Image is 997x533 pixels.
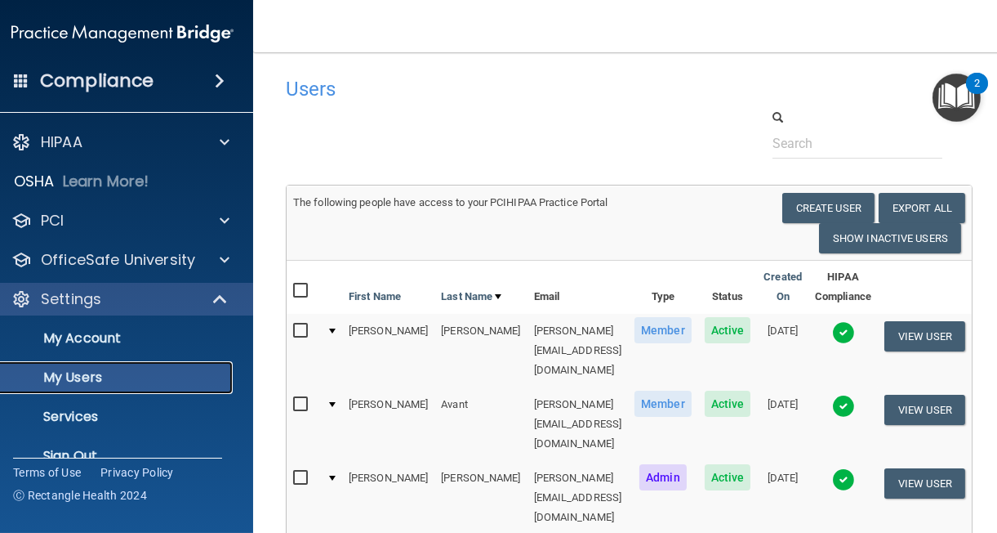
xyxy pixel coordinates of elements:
img: tick.e7d51cea.svg [832,395,855,418]
button: Open Resource Center, 2 new notifications [932,74,981,122]
iframe: Drift Widget Chat Controller [714,417,977,482]
p: OfficeSafe University [41,250,195,270]
th: Status [698,261,758,314]
a: HIPAA [11,132,229,152]
p: My Account [2,330,225,347]
span: Admin [639,464,687,490]
span: Active [705,317,751,343]
td: Avant [434,387,527,461]
td: [PERSON_NAME] [342,387,434,461]
a: Settings [11,289,229,309]
p: HIPAA [41,132,82,152]
img: PMB logo [11,17,234,50]
a: OfficeSafe University [11,250,229,270]
div: 2 [974,83,980,105]
p: Sign Out [2,448,225,464]
span: Active [705,391,751,417]
p: Learn More! [63,172,149,191]
a: First Name [349,287,401,307]
th: HIPAA Compliance [808,261,878,314]
td: [PERSON_NAME] [342,314,434,387]
th: Type [628,261,698,314]
a: Terms of Use [13,464,81,481]
button: Create User [782,193,875,223]
button: View User [884,321,965,352]
span: Active [705,464,751,490]
span: The following people have access to your PCIHIPAA Practice Portal [293,196,608,208]
span: Member [634,391,692,417]
h4: Compliance [40,69,154,92]
td: [DATE] [757,314,808,387]
a: Last Name [441,287,501,307]
a: PCI [11,211,229,231]
td: [DATE] [757,387,808,461]
td: [PERSON_NAME][EMAIL_ADDRESS][DOMAIN_NAME] [527,314,629,387]
p: PCI [41,211,64,231]
input: Search [772,128,943,159]
a: Created On [763,267,802,307]
img: tick.e7d51cea.svg [832,321,855,344]
p: OSHA [14,172,55,191]
a: Export All [879,193,965,223]
a: Privacy Policy [100,464,174,481]
td: [PERSON_NAME] [434,314,527,387]
td: [PERSON_NAME][EMAIL_ADDRESS][DOMAIN_NAME] [527,387,629,461]
p: Services [2,409,225,425]
p: Settings [41,289,101,309]
span: Ⓒ Rectangle Health 2024 [13,487,147,504]
button: View User [884,395,965,425]
button: View User [884,468,965,499]
th: Email [527,261,629,314]
span: Member [634,317,692,343]
h4: Users [286,78,676,100]
p: My Users [2,370,225,386]
button: Show Inactive Users [819,223,961,253]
